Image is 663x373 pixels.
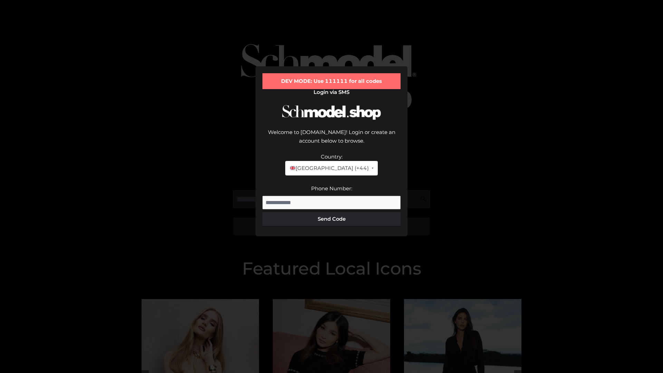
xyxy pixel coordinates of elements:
button: Send Code [262,212,401,226]
img: Schmodel Logo [280,99,383,126]
img: 🇬🇧 [290,165,295,171]
label: Phone Number: [311,185,352,192]
label: Country: [321,153,343,160]
div: DEV MODE: Use 111111 for all codes [262,73,401,89]
div: Welcome to [DOMAIN_NAME]! Login or create an account below to browse. [262,128,401,152]
h2: Login via SMS [262,89,401,95]
span: [GEOGRAPHIC_DATA] (+44) [289,164,368,173]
